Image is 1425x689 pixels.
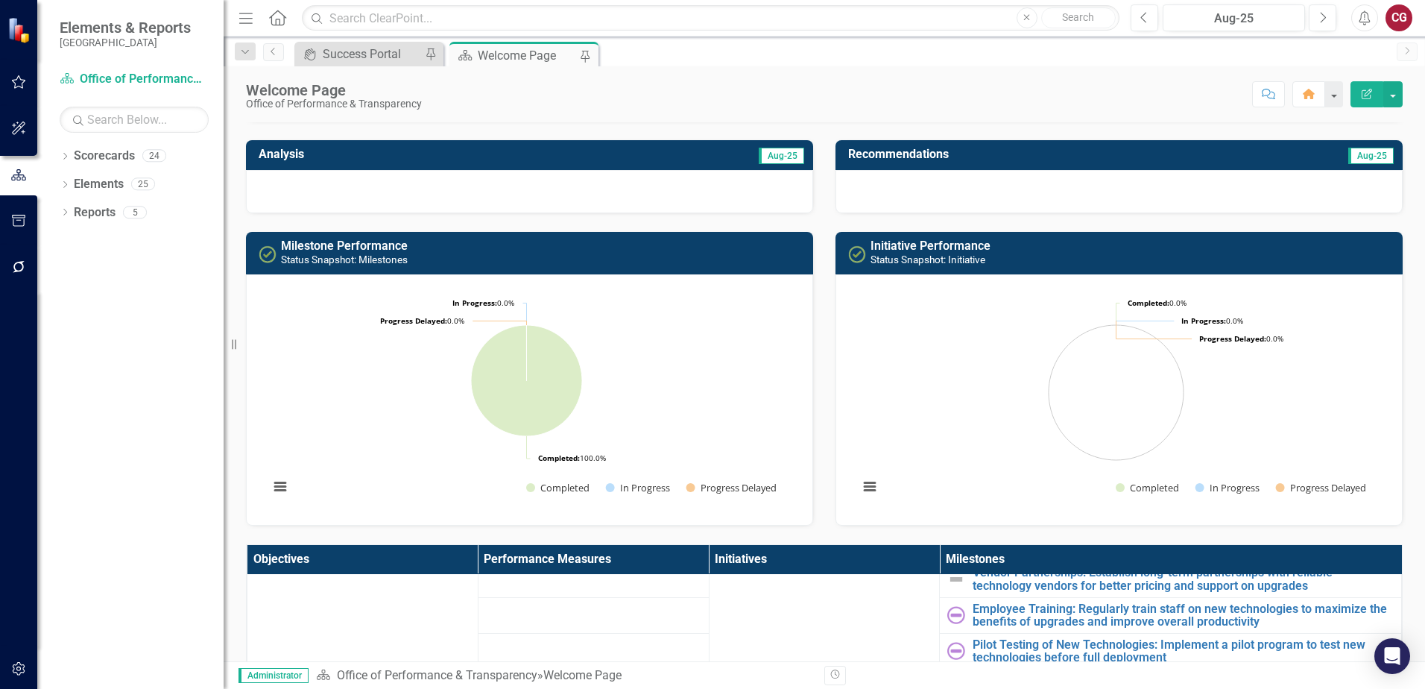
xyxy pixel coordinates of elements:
[526,481,590,494] button: Show Completed
[302,5,1119,31] input: Search ClearPoint...
[7,17,34,43] img: ClearPoint Strategy
[973,638,1394,664] a: Pilot Testing of New Technologies: Implement a pilot program to test new technologies before full...
[60,19,191,37] span: Elements & Reports
[1168,10,1300,28] div: Aug-25
[142,150,166,163] div: 24
[380,315,464,326] text: 0.0%
[131,178,155,191] div: 25
[940,597,1402,633] td: Double-Click to Edit Right Click for Context Menu
[259,245,277,263] img: Completed
[947,642,965,660] img: Not Started
[947,570,965,588] img: Not Defined
[323,45,421,63] div: Success Portal
[848,245,866,263] img: Completed
[1374,638,1410,674] div: Open Intercom Messenger
[60,107,209,133] input: Search Below...
[538,453,580,463] tspan: Completed:
[543,668,622,682] div: Welcome Page
[538,453,606,463] text: 100.0%
[940,561,1402,597] td: Double-Click to Edit Right Click for Context Menu
[337,668,537,682] a: Office of Performance & Transparency
[759,148,804,164] span: Aug-25
[281,239,408,253] a: Milestone Performance
[262,286,797,510] div: Chart. Highcharts interactive chart.
[246,82,422,98] div: Welcome Page
[1195,481,1260,494] button: Show In Progress
[851,286,1387,510] div: Chart. Highcharts interactive chart.
[947,606,965,624] img: Not Started
[316,667,813,685] div: »
[60,71,209,88] a: Office of Performance & Transparency
[606,481,670,494] button: Show In Progress
[1199,333,1283,344] text: 0.0%
[871,254,985,265] small: Status Snapshot: Initiative
[1199,333,1266,344] tspan: Progress Delayed:
[1128,298,1169,308] tspan: Completed:
[452,298,497,308] tspan: In Progress:
[281,254,408,265] small: Status Snapshot: Milestones
[1116,481,1179,494] button: Show Completed
[74,148,135,165] a: Scorecards
[74,176,124,193] a: Elements
[1181,315,1243,326] text: 0.0%
[259,148,528,161] h3: Analysis
[478,46,576,65] div: Welcome Page
[859,476,880,497] button: View chart menu, Chart
[238,668,309,683] span: Administrator
[246,98,422,110] div: Office of Performance & Transparency
[1163,4,1305,31] button: Aug-25
[471,325,582,436] path: Completed, 1.
[1348,148,1394,164] span: Aug-25
[1276,481,1368,494] button: Show Progress Delayed
[1128,298,1187,308] text: 0.0%
[270,476,291,497] button: View chart menu, Chart
[60,37,191,48] small: [GEOGRAPHIC_DATA]
[1041,7,1116,28] button: Search
[940,633,1402,669] td: Double-Click to Edit Right Click for Context Menu
[452,298,514,308] text: 0.0%
[686,481,778,494] button: Show Progress Delayed
[1385,4,1412,31] button: CG
[973,566,1394,592] a: Vendor Partnerships: Establish long-term partnerships with reliable technology vendors for better...
[123,206,147,218] div: 5
[848,148,1221,161] h3: Recommendations
[973,603,1394,629] a: Employee Training: Regularly train staff on new technologies to maximize the benefits of upgrades...
[298,45,421,63] a: Success Portal
[262,286,792,510] svg: Interactive chart
[74,204,116,221] a: Reports
[1181,315,1226,326] tspan: In Progress:
[871,239,990,253] a: Initiative Performance
[851,286,1381,510] svg: Interactive chart
[380,315,447,326] tspan: Progress Delayed:
[1062,11,1094,23] span: Search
